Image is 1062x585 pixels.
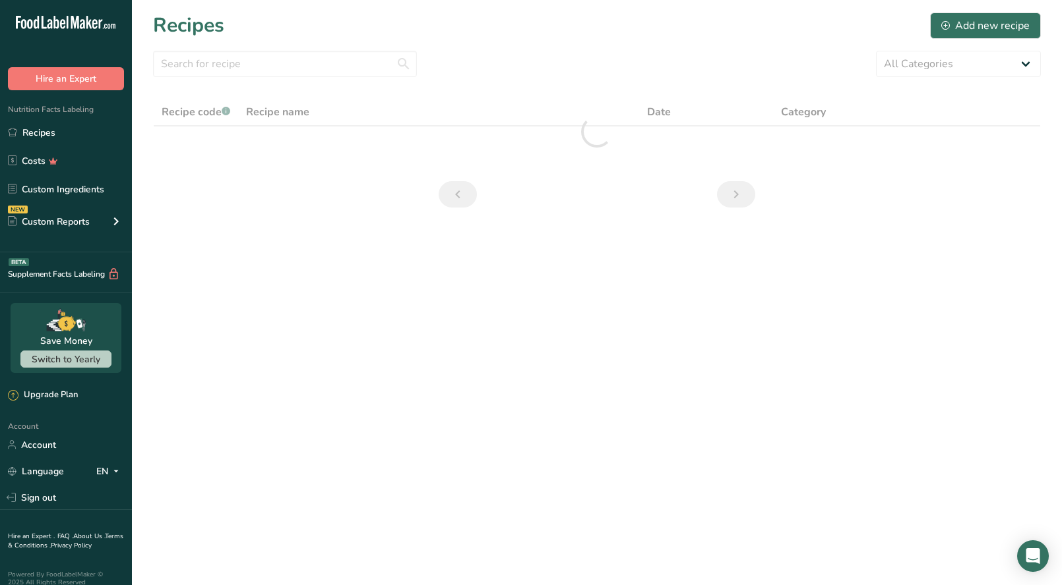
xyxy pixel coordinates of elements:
div: Custom Reports [8,215,90,229]
div: NEW [8,206,28,213]
a: Hire an Expert . [8,532,55,541]
button: Switch to Yearly [20,350,111,368]
div: Save Money [40,334,92,348]
input: Search for recipe [153,51,417,77]
a: FAQ . [57,532,73,541]
h1: Recipes [153,11,224,40]
div: BETA [9,258,29,266]
div: Upgrade Plan [8,389,78,402]
div: EN [96,463,124,479]
span: Switch to Yearly [32,353,100,366]
div: Add new recipe [941,18,1030,34]
a: Language [8,460,64,483]
a: About Us . [73,532,105,541]
button: Add new recipe [930,13,1041,39]
a: Next page [717,181,755,208]
button: Hire an Expert [8,67,124,90]
a: Terms & Conditions . [8,532,123,550]
a: Privacy Policy [51,541,92,550]
a: Previous page [439,181,477,208]
div: Open Intercom Messenger [1017,540,1049,572]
